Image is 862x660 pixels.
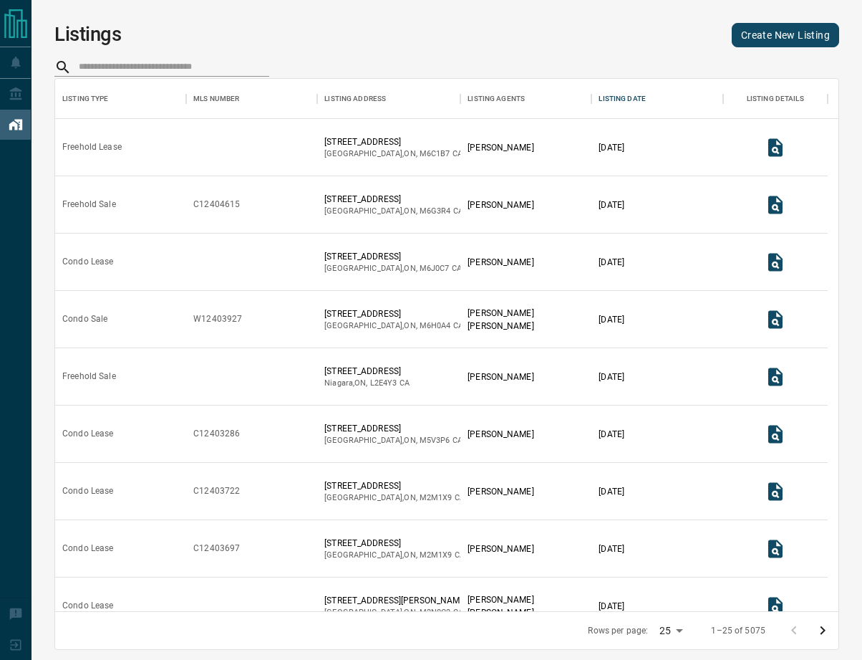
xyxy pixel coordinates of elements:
[588,625,648,637] p: Rows per page:
[761,248,790,277] button: View Listing Details
[62,79,109,119] div: Listing Type
[599,428,624,441] p: [DATE]
[732,23,839,47] a: Create New Listing
[460,79,591,119] div: Listing Agents
[761,477,790,506] button: View Listing Details
[193,79,239,119] div: MLS Number
[324,435,463,446] p: [GEOGRAPHIC_DATA] , ON , CA
[193,542,240,555] div: C12403697
[193,199,240,211] div: C12404615
[599,313,624,326] p: [DATE]
[324,148,463,160] p: [GEOGRAPHIC_DATA] , ON , CA
[468,593,533,606] p: [PERSON_NAME]
[324,320,463,332] p: [GEOGRAPHIC_DATA] , ON , CA
[186,79,317,119] div: MLS Number
[324,607,467,618] p: [GEOGRAPHIC_DATA] , ON , CA
[324,550,465,561] p: [GEOGRAPHIC_DATA] , ON , CA
[468,485,533,498] p: [PERSON_NAME]
[761,363,790,391] button: View Listing Details
[599,199,624,211] p: [DATE]
[193,485,240,497] div: C12403722
[62,428,113,440] div: Condo Lease
[761,191,790,219] button: View Listing Details
[468,79,525,119] div: Listing Agents
[62,485,113,497] div: Condo Lease
[62,370,116,383] div: Freehold Sale
[324,365,410,378] p: [STREET_ADDRESS]
[420,493,452,502] span: m2m1x9
[62,542,113,555] div: Condo Lease
[420,321,451,330] span: m6h0a4
[62,600,113,612] div: Condo Lease
[370,378,397,388] span: l2e4y3
[324,307,463,320] p: [STREET_ADDRESS]
[599,600,624,613] p: [DATE]
[599,542,624,555] p: [DATE]
[761,305,790,334] button: View Listing Details
[599,370,624,383] p: [DATE]
[324,79,386,119] div: Listing Address
[62,313,107,325] div: Condo Sale
[468,606,533,619] p: [PERSON_NAME]
[420,149,450,158] span: m6c1b7
[599,256,624,269] p: [DATE]
[420,608,451,617] span: m2n0c2
[324,479,465,492] p: [STREET_ADDRESS]
[468,542,533,555] p: [PERSON_NAME]
[599,79,646,119] div: Listing Date
[420,264,450,273] span: m6j0c7
[324,250,462,263] p: [STREET_ADDRESS]
[193,428,240,440] div: C12403286
[420,550,452,560] span: m2m1x9
[324,193,463,206] p: [STREET_ADDRESS]
[654,621,688,641] div: 25
[317,79,460,119] div: Listing Address
[324,206,463,217] p: [GEOGRAPHIC_DATA] , ON , CA
[761,420,790,449] button: View Listing Details
[468,307,533,320] p: [PERSON_NAME]
[420,436,450,445] span: m5v3p6
[468,256,533,269] p: [PERSON_NAME]
[747,79,804,119] div: Listing Details
[324,492,465,504] p: [GEOGRAPHIC_DATA] , ON , CA
[324,263,462,274] p: [GEOGRAPHIC_DATA] , ON , CA
[808,616,837,645] button: Go to next page
[468,428,533,441] p: [PERSON_NAME]
[761,592,790,621] button: View Listing Details
[591,79,722,119] div: Listing Date
[599,485,624,498] p: [DATE]
[599,141,624,154] p: [DATE]
[62,141,122,153] div: Freehold Lease
[468,199,533,211] p: [PERSON_NAME]
[324,594,467,607] p: [STREET_ADDRESS][PERSON_NAME]
[761,535,790,563] button: View Listing Details
[324,135,463,148] p: [STREET_ADDRESS]
[468,141,533,154] p: [PERSON_NAME]
[193,313,242,325] div: W12403927
[324,422,463,435] p: [STREET_ADDRESS]
[761,133,790,162] button: View Listing Details
[420,206,451,216] span: m6g3r4
[54,23,122,46] h1: Listings
[711,625,765,637] p: 1–25 of 5075
[324,537,465,550] p: [STREET_ADDRESS]
[468,370,533,383] p: [PERSON_NAME]
[723,79,828,119] div: Listing Details
[55,79,186,119] div: Listing Type
[62,199,116,211] div: Freehold Sale
[324,378,410,389] p: Niagara , ON , CA
[62,256,113,268] div: Condo Lease
[468,320,533,333] p: [PERSON_NAME]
